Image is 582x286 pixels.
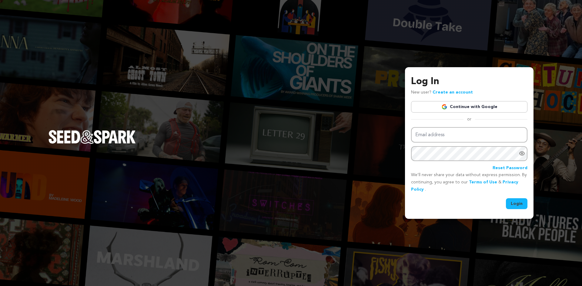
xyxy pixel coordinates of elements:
button: Login [506,198,527,209]
a: Continue with Google [411,101,527,113]
span: or [463,116,475,122]
a: Privacy Policy [411,180,518,192]
a: Terms of Use [469,180,497,184]
input: Email address [411,127,527,143]
h3: Log In [411,74,527,89]
p: We’ll never share your data without express permission. By continuing, you agree to our & . [411,172,527,193]
a: Create an account [433,90,473,94]
img: Google logo [441,104,447,110]
a: Reset Password [493,165,527,172]
p: New user? [411,89,473,96]
img: Seed&Spark Logo [48,130,136,143]
a: Seed&Spark Homepage [48,130,136,156]
a: Show password as plain text. Warning: this will display your password on the screen. [519,150,525,156]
